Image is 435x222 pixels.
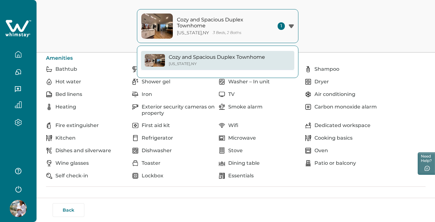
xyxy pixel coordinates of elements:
[219,160,225,166] img: amenity-icon
[314,66,339,72] p: Shampoo
[228,160,260,166] p: Dining table
[132,79,138,85] img: amenity-icon
[219,135,225,141] img: amenity-icon
[228,135,256,141] p: Microwave
[228,104,263,110] p: Smoke alarm
[314,160,356,166] p: Patio or balcony
[142,104,215,116] p: Exterior security cameras on property
[132,173,138,179] img: amenity-icon
[305,135,311,141] img: amenity-icon
[142,79,170,85] p: Shower gel
[228,173,254,179] p: Essentials
[132,147,138,154] img: amenity-icon
[46,173,52,179] img: amenity-icon
[219,104,225,110] img: amenity-icon
[132,66,138,72] img: amenity-icon
[55,160,89,166] p: Wine glasses
[305,91,311,97] img: amenity-icon
[213,31,241,35] p: 3 Beds, 2 Baths
[314,91,355,97] p: Air conditioning
[142,173,163,179] p: Lockbox
[219,147,225,154] img: amenity-icon
[46,122,52,129] img: amenity-icon
[314,79,329,85] p: Dryer
[314,122,370,129] p: Dedicated workspace
[145,54,165,67] img: propertyImage_Cozy and Spacious Duplex Townhome
[219,173,225,179] img: amenity-icon
[142,160,161,166] p: Toaster
[46,91,52,97] img: amenity-icon
[46,147,52,154] img: amenity-icon
[169,62,197,66] p: [US_STATE] , NY
[46,66,52,72] img: amenity-icon
[169,54,265,60] p: Cozy and Spacious Duplex Townhome
[10,200,27,217] img: Whimstay Host
[314,135,353,141] p: Cooking basics
[132,104,138,110] img: amenity-icon
[132,160,138,166] img: amenity-icon
[55,147,111,154] p: Dishes and silverware
[46,104,52,110] img: amenity-icon
[46,135,52,141] img: amenity-icon
[219,79,225,85] img: amenity-icon
[53,203,84,217] button: Back
[132,135,138,141] img: amenity-icon
[177,30,209,36] p: [US_STATE] , NY
[314,147,328,154] p: Oven
[55,135,76,141] p: Kitchen
[228,79,270,85] p: Washer – In unit
[141,14,173,39] img: property-cover
[55,66,77,72] p: Bathtub
[314,104,377,110] p: Carbon monoxide alarm
[132,122,138,129] img: amenity-icon
[46,55,426,61] p: Amenities
[305,160,311,166] img: amenity-icon
[228,122,238,129] p: Wifi
[142,147,172,154] p: Dishwasher
[46,160,52,166] img: amenity-icon
[228,91,234,97] p: TV
[137,9,298,43] button: property-coverCozy and Spacious Duplex Townhome[US_STATE],NY3 Beds, 2 Baths1
[305,66,311,72] img: amenity-icon
[55,91,82,97] p: Bed linens
[305,104,311,110] img: amenity-icon
[132,91,138,97] img: amenity-icon
[55,104,76,110] p: Heating
[142,122,170,129] p: First aid kit
[55,122,99,129] p: Fire extinguisher
[142,91,152,97] p: Iron
[55,79,81,85] p: Hot water
[142,135,173,141] p: Refrigerator
[55,173,88,179] p: Self check-in
[305,79,311,85] img: amenity-icon
[46,79,52,85] img: amenity-icon
[278,22,285,30] span: 1
[305,147,311,154] img: amenity-icon
[219,122,225,129] img: amenity-icon
[177,17,262,29] p: Cozy and Spacious Duplex Townhome
[305,122,311,129] img: amenity-icon
[228,147,243,154] p: Stove
[219,91,225,97] img: amenity-icon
